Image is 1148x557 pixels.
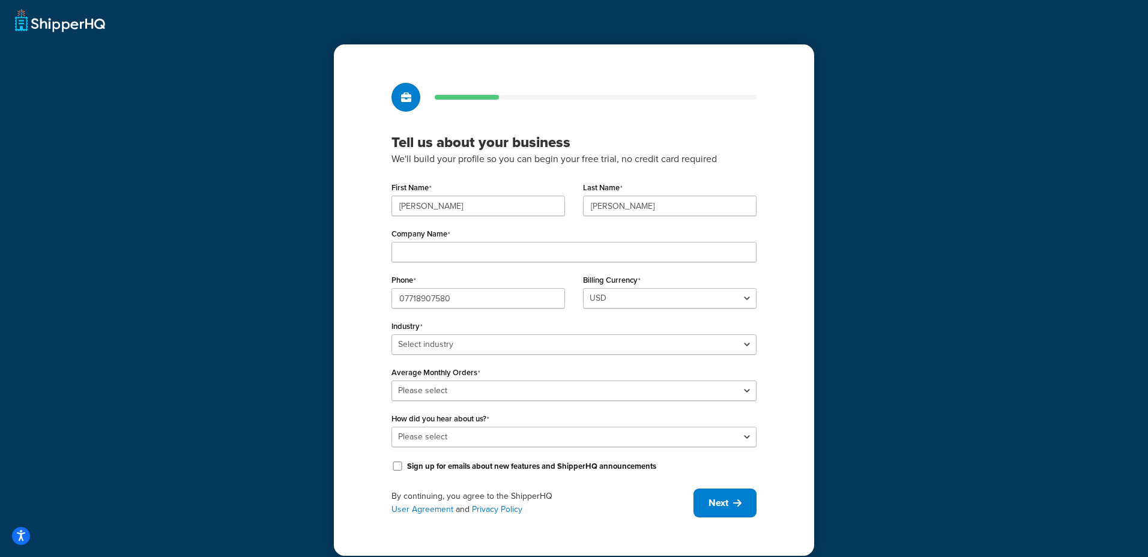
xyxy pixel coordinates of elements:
span: Next [708,496,728,510]
label: Last Name [583,183,623,193]
p: We'll build your profile so you can begin your free trial, no credit card required [391,151,757,167]
label: Phone [391,275,416,285]
label: Sign up for emails about new features and ShipperHQ announcements [407,461,656,472]
a: Privacy Policy [472,503,522,516]
label: How did you hear about us? [391,414,489,424]
label: Industry [391,322,423,331]
label: Company Name [391,229,450,239]
label: Billing Currency [583,275,641,285]
h3: Tell us about your business [391,133,757,151]
a: User Agreement [391,503,453,516]
div: By continuing, you agree to the ShipperHQ and [391,490,693,516]
button: Next [693,489,757,517]
label: First Name [391,183,432,193]
label: Average Monthly Orders [391,368,480,378]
